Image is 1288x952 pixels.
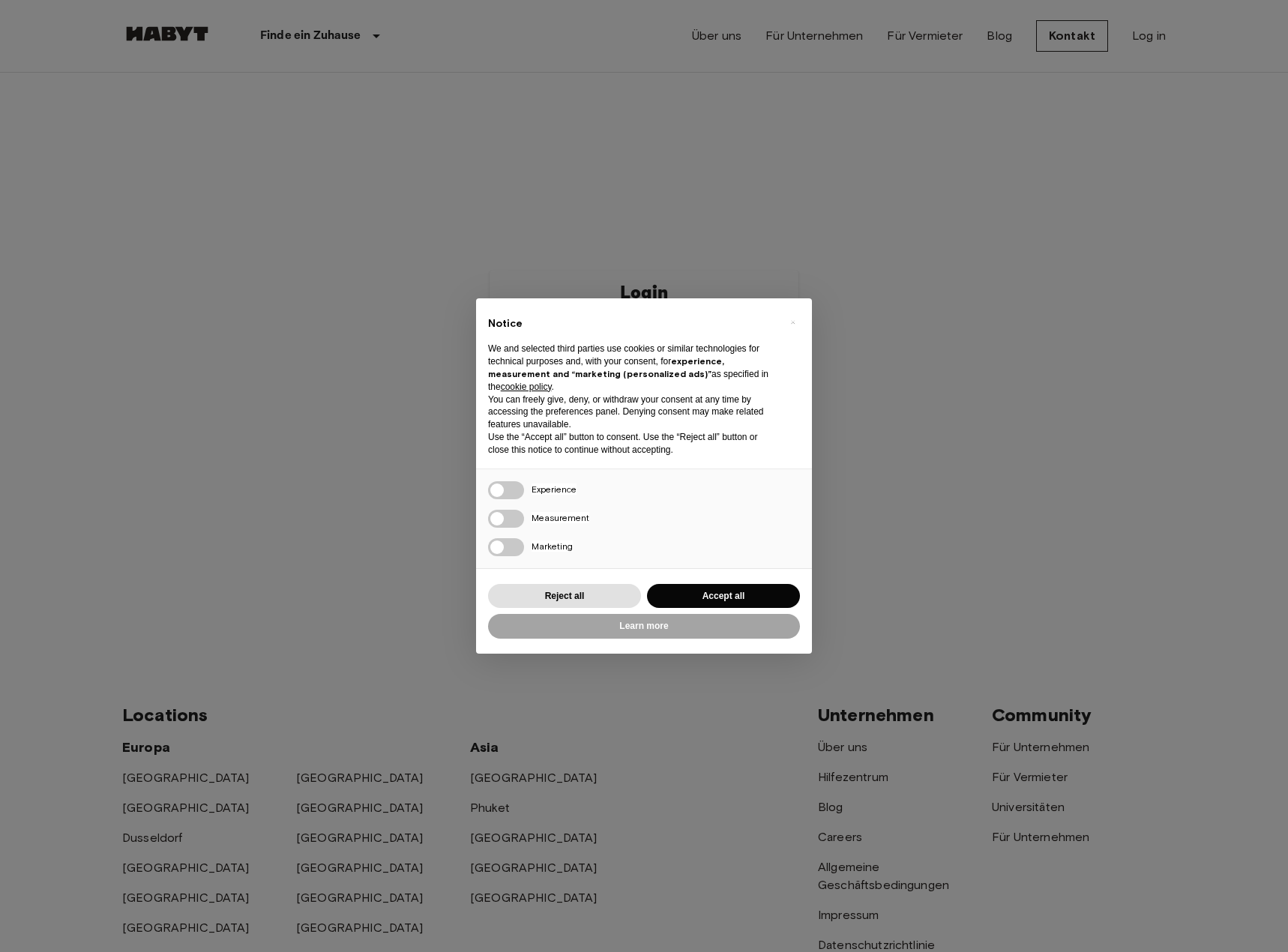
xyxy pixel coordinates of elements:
[532,540,573,552] span: Marketing
[488,355,724,379] strong: experience, measurement and “marketing (personalized ads)”
[488,394,776,431] p: You can freely give, deny, or withdraw your consent at any time by accessing the preferences pane...
[488,431,776,457] p: Use the “Accept all” button to consent. Use the “Reject all” button or close this notice to conti...
[532,512,589,523] span: Measurement
[780,310,804,334] button: Close this notice
[488,343,776,393] p: We and selected third parties use cookies or similar technologies for technical purposes and, wit...
[488,584,641,609] button: Reject all
[647,584,800,609] button: Accept all
[488,614,800,639] button: Learn more
[790,313,795,331] span: ×
[488,316,776,331] h2: Notice
[532,483,577,495] span: Experience
[501,382,552,392] a: cookie policy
